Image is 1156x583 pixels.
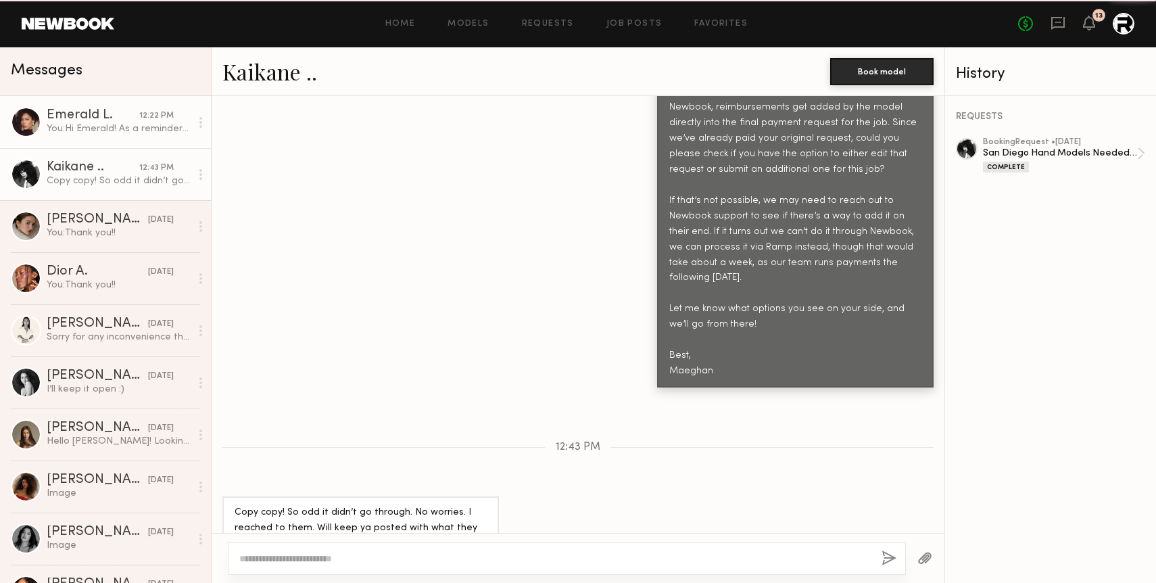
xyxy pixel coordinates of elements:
[606,20,663,28] a: Job Posts
[47,174,191,187] div: Copy copy! So odd it didn’t go through. No worries. I reached to them. Will keep ya posted with w...
[139,162,174,174] div: 12:43 PM
[47,161,139,174] div: Kaikane ..
[983,147,1137,160] div: San Diego Hand Models Needed (9/4)
[148,526,174,539] div: [DATE]
[148,214,174,227] div: [DATE]
[47,331,191,344] div: Sorry for any inconvenience this may cause
[556,442,600,453] span: 12:43 PM
[1095,12,1103,20] div: 13
[148,266,174,279] div: [DATE]
[148,422,174,435] div: [DATE]
[448,20,489,28] a: Models
[983,162,1029,172] div: Complete
[47,213,148,227] div: [PERSON_NAME]
[47,265,148,279] div: Dior A.
[47,227,191,239] div: You: Thank you!!
[47,421,148,435] div: [PERSON_NAME]
[694,20,748,28] a: Favorites
[830,65,934,76] a: Book model
[956,66,1145,82] div: History
[47,122,191,135] div: You: Hi Emerald! As a reminder we will need you to get a manicure within the manicure direction a...
[222,57,317,86] a: Kaikane ..
[830,58,934,85] button: Book model
[139,110,174,122] div: 12:22 PM
[669,53,921,379] div: [PERSON_NAME], Thanks for flagging the $26 nail reimbursement. In Newbook, reimbursements get add...
[148,474,174,487] div: [DATE]
[47,279,191,291] div: You: Thank you!!
[47,539,191,552] div: Image
[47,317,148,331] div: [PERSON_NAME]
[47,109,139,122] div: Emerald L.
[47,487,191,500] div: Image
[47,369,148,383] div: [PERSON_NAME]
[385,20,416,28] a: Home
[47,435,191,448] div: Hello [PERSON_NAME]! Looking forward to hearing back from you [EMAIL_ADDRESS][DOMAIN_NAME] Thanks 🙏🏼
[47,383,191,396] div: I’ll keep it open :)
[47,526,148,539] div: [PERSON_NAME]
[148,370,174,383] div: [DATE]
[148,318,174,331] div: [DATE]
[983,138,1145,172] a: bookingRequest •[DATE]San Diego Hand Models Needed (9/4)Complete
[522,20,574,28] a: Requests
[47,473,148,487] div: [PERSON_NAME]
[956,112,1145,122] div: REQUESTS
[11,63,82,78] span: Messages
[983,138,1137,147] div: booking Request • [DATE]
[235,505,487,552] div: Copy copy! So odd it didn’t go through. No worries. I reached to them. Will keep ya posted with w...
